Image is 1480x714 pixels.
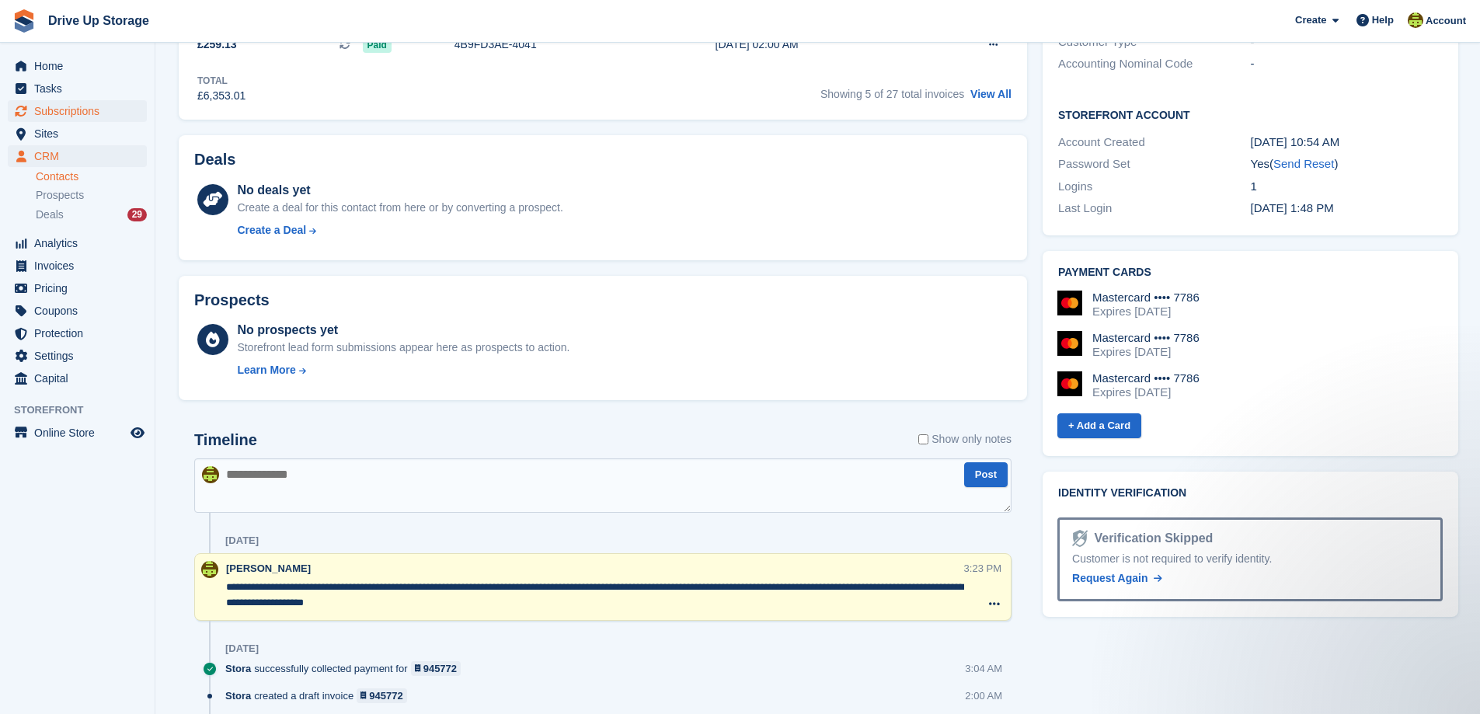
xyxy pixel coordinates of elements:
h2: Prospects [194,291,270,309]
div: 3:23 PM [964,561,1001,576]
div: [DATE] [225,643,259,655]
a: menu [8,55,147,77]
div: successfully collected payment for [225,661,468,676]
span: Sites [34,123,127,145]
a: Preview store [128,423,147,442]
time: 2025-01-25 13:48:42 UTC [1251,201,1334,214]
span: ( ) [1269,157,1338,170]
div: £6,353.01 [197,88,246,104]
a: Contacts [36,169,147,184]
div: Password Set [1058,155,1250,173]
span: Subscriptions [34,100,127,122]
div: 945772 [423,661,457,676]
div: Accounting Nominal Code [1058,55,1250,73]
span: Protection [34,322,127,344]
input: Show only notes [918,431,928,448]
div: created a draft invoice [225,688,415,703]
div: [DATE] 10:54 AM [1251,134,1443,152]
a: 945772 [357,688,407,703]
div: 945772 [369,688,402,703]
a: 945772 [411,661,461,676]
h2: Identity verification [1058,487,1443,500]
div: 4B9FD3AE-4041 [454,37,665,53]
span: Coupons [34,300,127,322]
div: 2:00 AM [965,688,1002,703]
a: menu [8,78,147,99]
a: menu [8,322,147,344]
a: View All [970,88,1012,100]
div: Verification Skipped [1088,529,1213,548]
label: Show only notes [918,431,1012,448]
span: Storefront [14,402,155,418]
div: Mastercard •••• 7786 [1092,331,1200,345]
a: menu [8,300,147,322]
a: Request Again [1072,570,1162,587]
span: Request Again [1072,572,1148,584]
div: 29 [127,208,147,221]
img: Lindsay Dawes [202,466,219,483]
a: menu [8,232,147,254]
a: + Add a Card [1057,413,1141,439]
span: Invoices [34,255,127,277]
div: Mastercard •••• 7786 [1092,291,1200,305]
a: menu [8,422,147,444]
div: No deals yet [237,181,562,200]
div: Yes [1251,155,1443,173]
a: Drive Up Storage [42,8,155,33]
div: Mastercard •••• 7786 [1092,371,1200,385]
span: [PERSON_NAME] [226,562,311,574]
img: Mastercard Logo [1057,331,1082,356]
div: Create a deal for this contact from here or by converting a prospect. [237,200,562,216]
div: 1 [1251,178,1443,196]
div: Last Login [1058,200,1250,218]
span: Tasks [34,78,127,99]
div: [DATE] 02:00 AM [716,37,928,53]
span: Pricing [34,277,127,299]
div: Storefront lead form submissions appear here as prospects to action. [237,340,569,356]
a: menu [8,100,147,122]
h2: Timeline [194,431,257,449]
img: stora-icon-8386f47178a22dfd0bd8f6a31ec36ba5ce8667c1dd55bd0f319d3a0aa187defe.svg [12,9,36,33]
img: Mastercard Logo [1057,291,1082,315]
a: Prospects [36,187,147,204]
span: Help [1372,12,1394,28]
span: Home [34,55,127,77]
a: Send Reset [1273,157,1334,170]
span: Analytics [34,232,127,254]
button: Post [964,462,1008,488]
div: [DATE] [225,535,259,547]
div: 3:04 AM [965,661,1002,676]
span: Paid [363,37,392,53]
h2: Payment cards [1058,266,1443,279]
a: menu [8,145,147,167]
h2: Deals [194,151,235,169]
div: Customer is not required to verify identity. [1072,551,1428,567]
div: Expires [DATE] [1092,305,1200,319]
img: Lindsay Dawes [1408,12,1423,28]
div: Learn More [237,362,295,378]
img: Lindsay Dawes [201,561,218,578]
span: CRM [34,145,127,167]
div: Account Created [1058,134,1250,152]
a: menu [8,255,147,277]
div: No prospects yet [237,321,569,340]
a: Deals 29 [36,207,147,223]
span: £259.13 [197,37,237,53]
a: Learn More [237,362,569,378]
div: Total [197,74,246,88]
span: Stora [225,688,251,703]
span: Account [1426,13,1466,29]
a: menu [8,345,147,367]
div: Expires [DATE] [1092,345,1200,359]
div: Create a Deal [237,222,306,239]
a: menu [8,367,147,389]
a: menu [8,123,147,145]
div: Expires [DATE] [1092,385,1200,399]
span: Stora [225,661,251,676]
a: Create a Deal [237,222,562,239]
span: Showing 5 of 27 total invoices [820,88,964,100]
span: Create [1295,12,1326,28]
h2: Storefront Account [1058,106,1443,122]
span: Deals [36,207,64,222]
div: Customer Type [1058,33,1250,51]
